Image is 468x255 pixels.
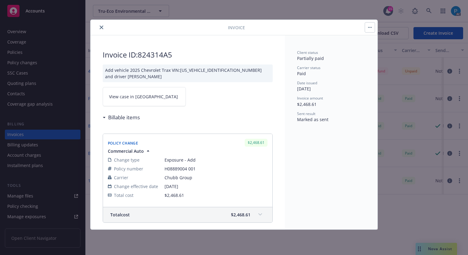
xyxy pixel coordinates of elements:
[297,86,311,92] span: [DATE]
[297,50,318,55] span: Client status
[165,166,268,172] span: H08889004 001
[103,207,272,222] div: Totalcost$2,468.61
[114,183,158,190] span: Change effective date
[103,65,273,82] div: Add vehicle 2025 Chevrolet Trax VIN:[US_VEHICLE_IDENTIFICATION_NUMBER] and driver [PERSON_NAME]
[297,80,317,86] span: Date issued
[297,101,317,107] span: $2,468.61
[109,93,178,100] span: View case in [GEOGRAPHIC_DATA]
[165,174,268,181] span: Chubb Group
[114,157,140,163] span: Change type
[297,111,315,116] span: Sent result
[108,141,138,146] span: Policy Change
[114,174,128,181] span: Carrier
[228,24,245,31] span: Invoice
[103,114,140,121] div: Billable items
[114,192,133,198] span: Total cost
[114,166,143,172] span: Policy number
[103,87,186,106] a: View case in [GEOGRAPHIC_DATA]
[98,24,105,31] button: close
[297,71,306,76] span: Paid
[231,211,250,218] span: $2,468.61
[297,96,323,101] span: Invoice amount
[165,192,184,198] span: $2,468.61
[297,55,324,61] span: Partially paid
[103,50,273,60] h2: Invoice ID: 824314A5
[297,65,321,70] span: Carrier status
[108,114,140,121] h3: Billable items
[165,183,268,190] span: [DATE]
[297,117,328,122] span: Marked as sent
[108,148,151,154] button: Commercial Auto
[110,211,130,218] span: Total cost
[108,148,144,154] span: Commercial Auto
[245,139,268,146] div: $2,468.61
[165,157,268,163] span: Exposure - Add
